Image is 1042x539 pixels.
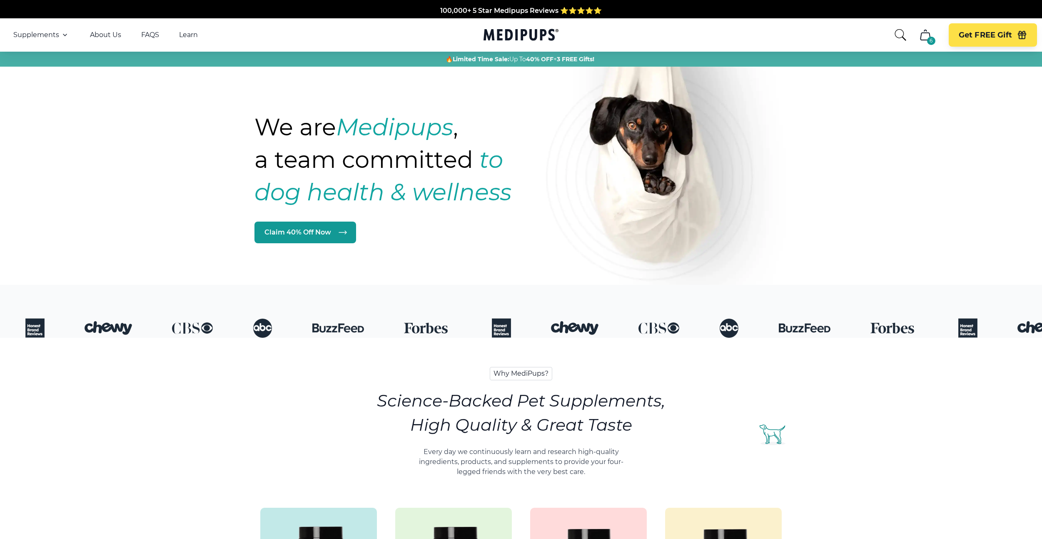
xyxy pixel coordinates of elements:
button: Supplements [13,30,70,40]
span: Made In The [GEOGRAPHIC_DATA] from domestic & globally sourced ingredients [383,17,660,25]
a: FAQS [141,31,159,39]
p: Every day we continuously learn and research high-quality ingredients, products, and supplements ... [409,447,633,477]
img: Natural dog supplements for joint and coat health [546,11,796,317]
a: Learn [179,31,198,39]
a: Claim 40% Off Now [254,222,356,243]
span: 🔥 Up To + [446,55,594,63]
h1: We are , a team committed [254,111,559,208]
a: About Us [90,31,121,39]
a: Medipups [484,27,558,44]
button: cart [915,25,935,45]
strong: Medipups [336,113,453,141]
button: Get FREE Gift [949,23,1037,47]
button: search [894,28,907,42]
span: Get FREE Gift [959,30,1012,40]
span: 100,000+ 5 Star Medipups Reviews ⭐️⭐️⭐️⭐️⭐️ [440,7,602,15]
span: Why MediPups? [490,367,552,380]
div: 6 [927,37,935,45]
span: Supplements [13,31,59,39]
h2: Science-Backed Pet Supplements, High Quality & Great Taste [377,389,665,437]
